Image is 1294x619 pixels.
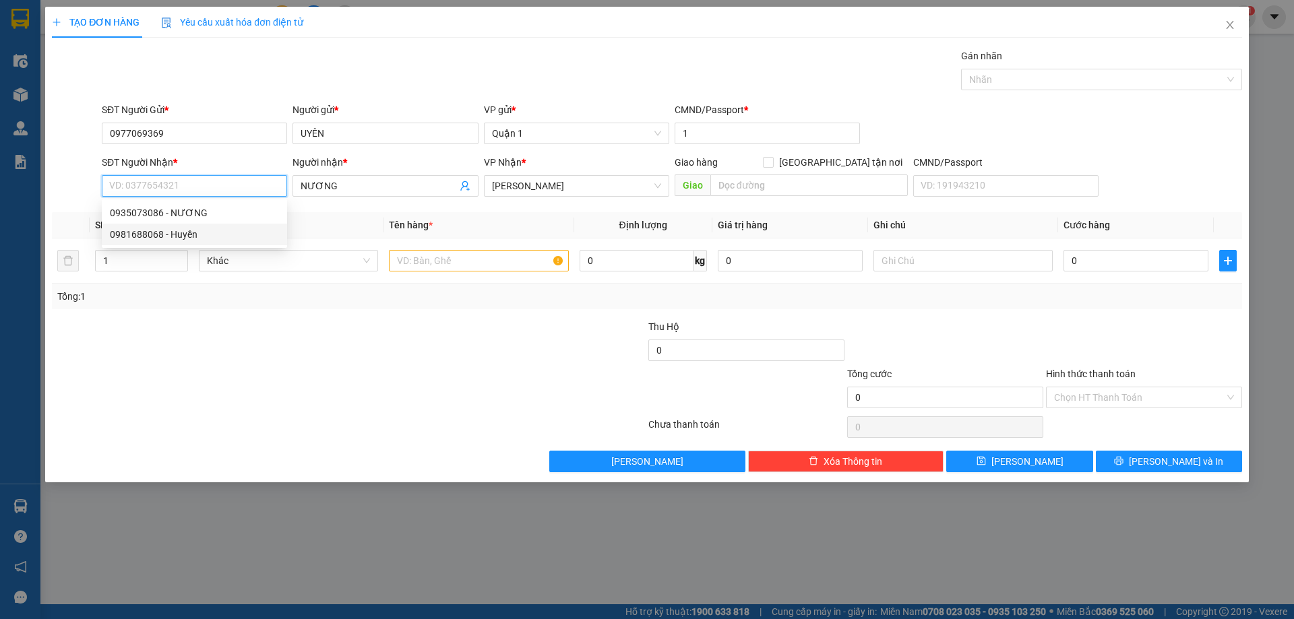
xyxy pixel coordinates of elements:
div: 0981688068 - Huyền [102,224,287,245]
span: plus [1220,255,1236,266]
span: Tên hàng [389,220,433,230]
span: save [977,456,986,467]
span: Giao [675,174,710,196]
span: [PERSON_NAME] [991,454,1064,469]
img: icon [161,18,172,28]
div: 0935073086 - NƯƠNG [102,202,287,224]
div: 0981688068 - Huyền [110,227,279,242]
button: Close [1211,7,1249,44]
input: 0 [718,250,863,271]
span: Tổng cước [847,368,892,379]
span: delete [809,456,818,467]
div: Chưa thanh toán [647,417,846,441]
div: Người nhận [292,155,478,170]
label: Hình thức thanh toán [1046,368,1136,379]
span: Định lượng [619,220,667,230]
span: plus [52,18,61,27]
div: Người gửi [292,102,478,117]
span: Giá trị hàng [718,220,768,230]
span: [PERSON_NAME] [611,454,683,469]
div: SĐT Người Nhận [102,155,287,170]
button: save[PERSON_NAME] [946,451,1092,472]
button: plus [1219,250,1237,271]
button: delete [57,250,79,271]
div: SĐT Người Gửi [102,102,287,117]
span: Yêu cầu xuất hóa đơn điện tử [161,17,303,28]
span: close [1225,20,1235,30]
span: Thu Hộ [648,321,679,332]
th: Ghi chú [868,212,1058,238]
span: Cước hàng [1064,220,1110,230]
span: Khác [207,251,370,271]
input: VD: Bàn, Ghế [389,250,568,271]
span: kg [694,250,707,271]
span: VP Nhận [484,157,522,168]
div: CMND/Passport [675,102,860,117]
div: Tổng: 1 [57,289,499,304]
input: Dọc đường [710,174,908,196]
span: [GEOGRAPHIC_DATA] tận nơi [774,155,908,170]
span: Xóa Thông tin [824,454,882,469]
div: VP gửi [484,102,669,117]
div: CMND/Passport [913,155,1099,170]
button: [PERSON_NAME] [549,451,745,472]
span: user-add [460,181,470,191]
input: Ghi Chú [873,250,1053,271]
span: TẠO ĐƠN HÀNG [52,17,140,28]
span: Giao hàng [675,157,718,168]
button: deleteXóa Thông tin [748,451,944,472]
span: [PERSON_NAME] và In [1129,454,1223,469]
label: Gán nhãn [961,51,1002,61]
span: SL [95,220,106,230]
span: printer [1114,456,1123,467]
div: 0935073086 - NƯƠNG [110,205,279,220]
span: Quận 1 [492,123,661,143]
button: printer[PERSON_NAME] và In [1096,451,1242,472]
span: Lê Hồng Phong [492,176,661,196]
